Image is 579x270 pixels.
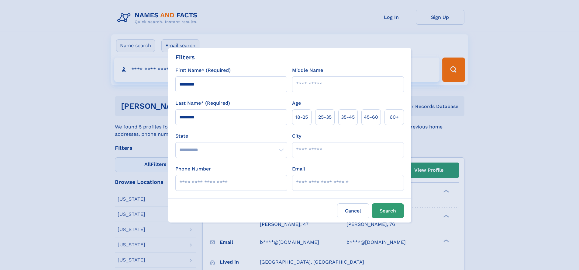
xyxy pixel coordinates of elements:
[295,114,308,121] span: 18‑25
[341,114,355,121] span: 35‑45
[292,67,323,74] label: Middle Name
[337,203,369,218] label: Cancel
[292,100,301,107] label: Age
[175,165,211,173] label: Phone Number
[175,67,231,74] label: First Name* (Required)
[175,132,287,140] label: State
[364,114,378,121] span: 45‑60
[372,203,404,218] button: Search
[292,165,305,173] label: Email
[318,114,332,121] span: 25‑35
[175,53,195,62] div: Filters
[390,114,399,121] span: 60+
[292,132,301,140] label: City
[175,100,230,107] label: Last Name* (Required)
